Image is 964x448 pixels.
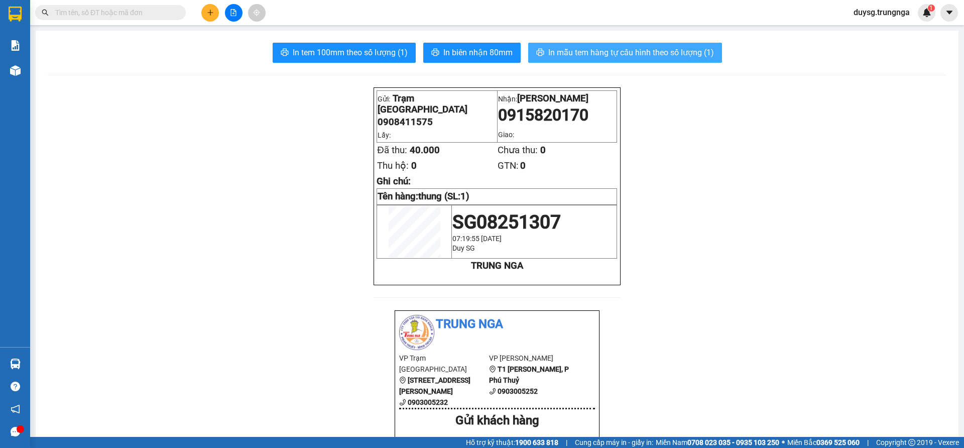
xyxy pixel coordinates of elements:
[378,131,391,139] span: Lấy:
[517,93,588,104] span: [PERSON_NAME]
[498,131,514,139] span: Giao:
[566,437,567,448] span: |
[431,48,439,58] span: printer
[116,49,199,63] div: 50.000
[117,9,198,31] div: [PERSON_NAME]
[489,388,496,395] span: phone
[225,4,243,22] button: file-add
[230,9,237,16] span: file-add
[42,9,49,16] span: search
[399,315,595,334] li: Trung Nga
[399,315,434,350] img: logo.jpg
[377,145,407,156] span: Đã thu:
[460,191,469,202] span: 1)
[687,438,779,446] strong: 0708 023 035 - 0935 103 250
[293,46,408,59] span: In tem 100mm theo số lượng (1)
[498,93,617,104] p: Nhận:
[399,353,489,375] li: VP Trạm [GEOGRAPHIC_DATA]
[11,427,20,436] span: message
[9,69,198,82] div: Tên hàng: thùng ( : 2 )
[452,244,475,252] span: Duy SG
[498,160,519,171] span: GTN:
[378,93,467,115] span: Trạm [GEOGRAPHIC_DATA]
[9,7,22,22] img: logo-vxr
[489,365,569,384] b: T1 [PERSON_NAME], P Phú Thuỷ
[540,145,546,156] span: 0
[116,52,155,62] span: Chưa thu :
[498,387,538,395] b: 0903005252
[443,46,513,59] span: In biên nhận 80mm
[908,439,915,446] span: copyright
[10,40,21,51] img: solution-icon
[399,411,595,430] div: Gửi khách hàng
[410,145,440,156] span: 40.000
[207,9,214,16] span: plus
[575,437,653,448] span: Cung cấp máy in - giấy in:
[426,436,473,445] span: SG08251307
[528,43,722,63] button: printerIn mẫu tem hàng tự cấu hình theo số lượng (1)
[452,211,561,233] span: SG08251307
[9,9,110,33] div: Trạm [GEOGRAPHIC_DATA]
[117,9,142,19] span: Nhận:
[411,160,417,171] span: 0
[867,437,869,448] span: |
[787,437,860,448] span: Miền Bắc
[816,438,860,446] strong: 0369 525 060
[922,8,931,17] img: icon-new-feature
[489,366,496,373] span: environment
[929,5,933,12] span: 1
[423,43,521,63] button: printerIn biên nhận 80mm
[928,5,935,12] sup: 1
[10,359,21,369] img: warehouse-icon
[408,398,448,406] b: 0903005232
[378,117,433,128] span: 0908411575
[11,382,20,391] span: question-circle
[10,65,21,76] img: warehouse-icon
[452,235,502,243] span: 07:19:55 [DATE]
[846,6,918,19] span: duysg.trungnga
[117,31,198,43] div: [PERSON_NAME]
[281,48,289,58] span: printer
[399,434,497,447] div: Mã đơn:
[9,10,24,20] span: Gửi:
[377,160,409,171] span: Thu hộ:
[520,160,526,171] span: 0
[273,43,416,63] button: printerIn tem 100mm theo số lượng (1)
[399,376,470,395] b: [STREET_ADDRESS][PERSON_NAME]
[498,145,538,156] span: Chưa thu:
[945,8,954,17] span: caret-down
[378,191,469,202] strong: Tên hàng:
[377,176,411,187] span: Ghi chú:
[248,4,266,22] button: aim
[548,46,714,59] span: In mẫu tem hàng tự cấu hình theo số lượng (1)
[536,48,544,58] span: printer
[471,260,523,271] strong: TRUNG NGA
[418,191,469,202] span: thung (SL:
[253,9,260,16] span: aim
[782,440,785,444] span: ⚪️
[55,7,174,18] input: Tìm tên, số ĐT hoặc mã đơn
[656,437,779,448] span: Miền Nam
[498,105,588,125] span: 0915820170
[940,4,958,22] button: caret-down
[489,353,579,364] li: VP [PERSON_NAME]
[96,68,109,82] span: SL
[399,399,406,406] span: phone
[378,93,496,115] p: Gửi:
[515,438,558,446] strong: 1900 633 818
[201,4,219,22] button: plus
[399,377,406,384] span: environment
[497,434,595,445] div: In ngày: [DATE] 07:20
[466,437,558,448] span: Hỗ trợ kỹ thuật:
[11,404,20,414] span: notification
